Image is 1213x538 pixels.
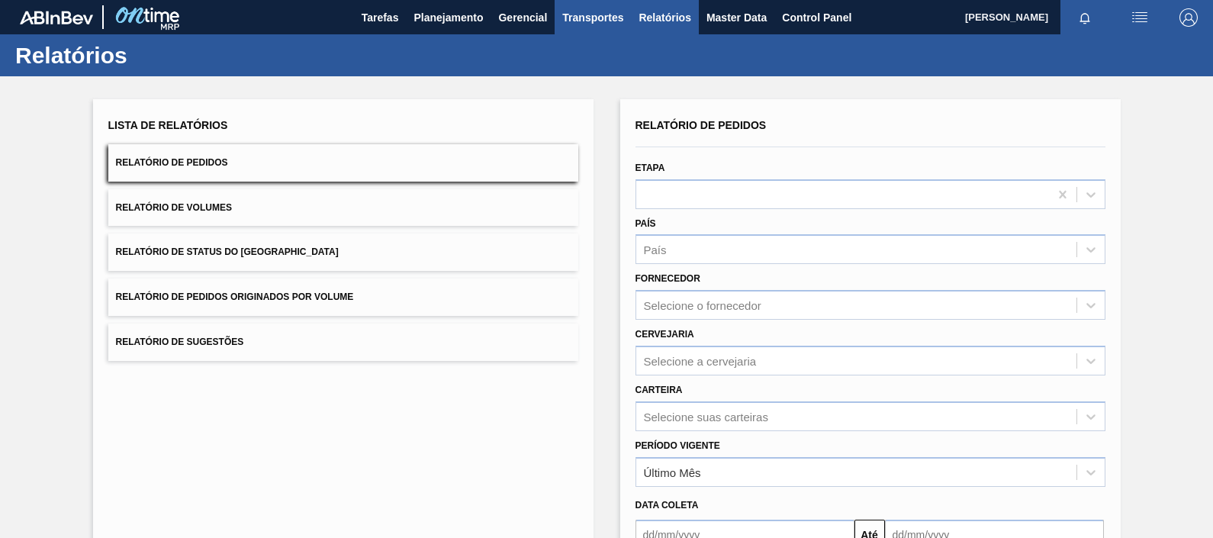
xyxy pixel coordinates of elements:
span: Tarefas [362,8,399,27]
span: Relatório de Pedidos Originados por Volume [116,292,354,302]
div: Selecione o fornecedor [644,299,761,312]
button: Relatório de Pedidos [108,144,578,182]
span: Gerencial [498,8,547,27]
span: Planejamento [413,8,483,27]
label: Fornecedor [635,273,700,284]
span: Relatório de Pedidos [116,157,228,168]
button: Relatório de Pedidos Originados por Volume [108,279,578,316]
button: Notificações [1060,7,1109,28]
button: Relatório de Status do [GEOGRAPHIC_DATA] [108,234,578,271]
img: Logout [1179,8,1198,27]
div: Último Mês [644,466,701,478]
span: Relatório de Pedidos [635,119,767,131]
label: Cervejaria [635,329,694,340]
label: Carteira [635,385,683,395]
button: Relatório de Volumes [108,189,578,227]
h1: Relatórios [15,47,286,64]
label: Período Vigente [635,440,720,451]
span: Data coleta [635,500,699,511]
div: Selecione a cervejaria [644,354,757,367]
button: Relatório de Sugestões [108,324,578,361]
label: País [635,218,656,229]
div: País [644,243,667,256]
span: Relatório de Volumes [116,202,232,213]
span: Transportes [562,8,623,27]
span: Control Panel [782,8,851,27]
span: Relatório de Status do [GEOGRAPHIC_DATA] [116,246,339,257]
div: Selecione suas carteiras [644,410,768,423]
span: Relatório de Sugestões [116,337,244,347]
label: Etapa [635,163,665,173]
span: Lista de Relatórios [108,119,228,131]
img: TNhmsLtSVTkK8tSr43FrP2fwEKptu5GPRR3wAAAABJRU5ErkJggg== [20,11,93,24]
span: Relatórios [639,8,690,27]
img: userActions [1131,8,1149,27]
span: Master Data [706,8,767,27]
